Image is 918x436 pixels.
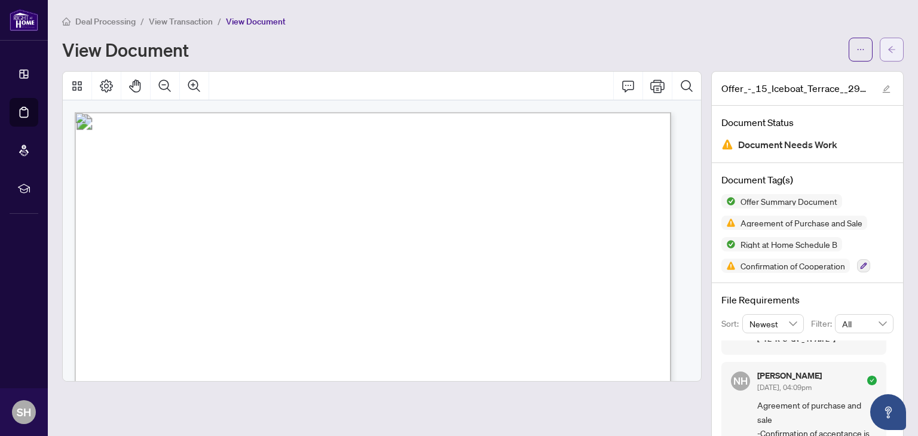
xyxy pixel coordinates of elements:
[721,317,742,330] p: Sort:
[733,373,748,389] span: NH
[842,315,886,333] span: All
[721,139,733,151] img: Document Status
[149,16,213,27] span: View Transaction
[736,197,842,205] span: Offer Summary Document
[721,237,736,251] img: Status Icon
[226,16,286,27] span: View Document
[721,115,893,130] h4: Document Status
[721,293,893,307] h4: File Requirements
[856,45,865,54] span: ellipsis
[736,240,842,248] span: Right at Home Schedule B
[721,259,736,273] img: Status Icon
[888,45,896,54] span: arrow-left
[17,404,31,420] span: SH
[738,137,837,153] span: Document Needs Work
[749,315,797,333] span: Newest
[721,194,736,208] img: Status Icon
[721,173,893,187] h4: Document Tag(s)
[721,81,871,96] span: Offer_-_15_Iceboat_Terrace__2907CSigned.pdf
[218,14,221,28] li: /
[736,262,850,270] span: Confirmation of Cooperation
[736,219,867,227] span: Agreement of Purchase and Sale
[721,216,736,230] img: Status Icon
[757,371,822,380] h5: [PERSON_NAME]
[882,85,891,93] span: edit
[870,394,906,430] button: Open asap
[811,317,835,330] p: Filter:
[10,9,38,31] img: logo
[62,40,189,59] h1: View Document
[62,17,71,26] span: home
[867,376,877,385] span: check-circle
[757,383,812,392] span: [DATE], 04:09pm
[75,16,136,27] span: Deal Processing
[140,14,144,28] li: /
